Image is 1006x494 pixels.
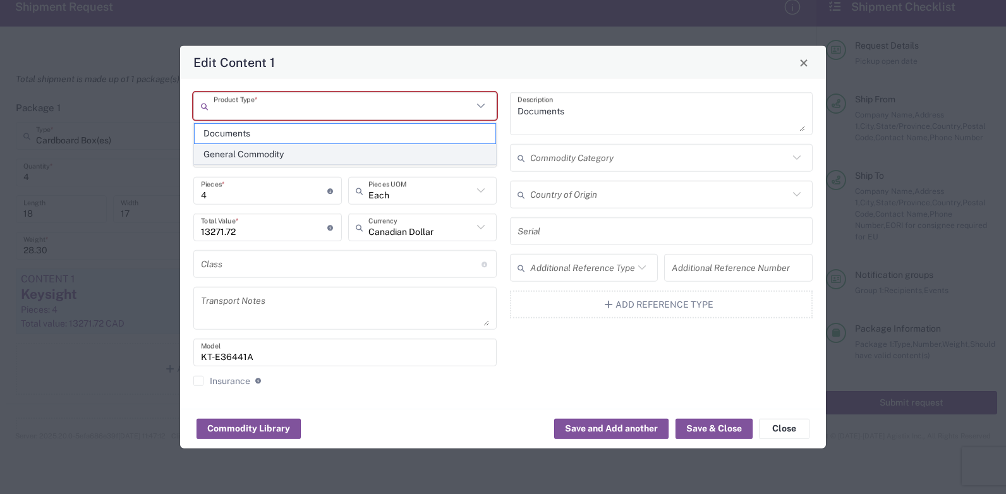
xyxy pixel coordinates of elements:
[795,54,813,71] button: Close
[197,418,301,438] button: Commodity Library
[193,376,250,386] label: Insurance
[193,53,275,71] h4: Edit Content 1
[193,120,497,131] div: This field is required
[554,418,669,438] button: Save and Add another
[759,418,809,438] button: Close
[510,291,813,318] button: Add Reference Type
[195,124,495,143] span: Documents
[676,418,753,438] button: Save & Close
[195,145,495,164] span: General Commodity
